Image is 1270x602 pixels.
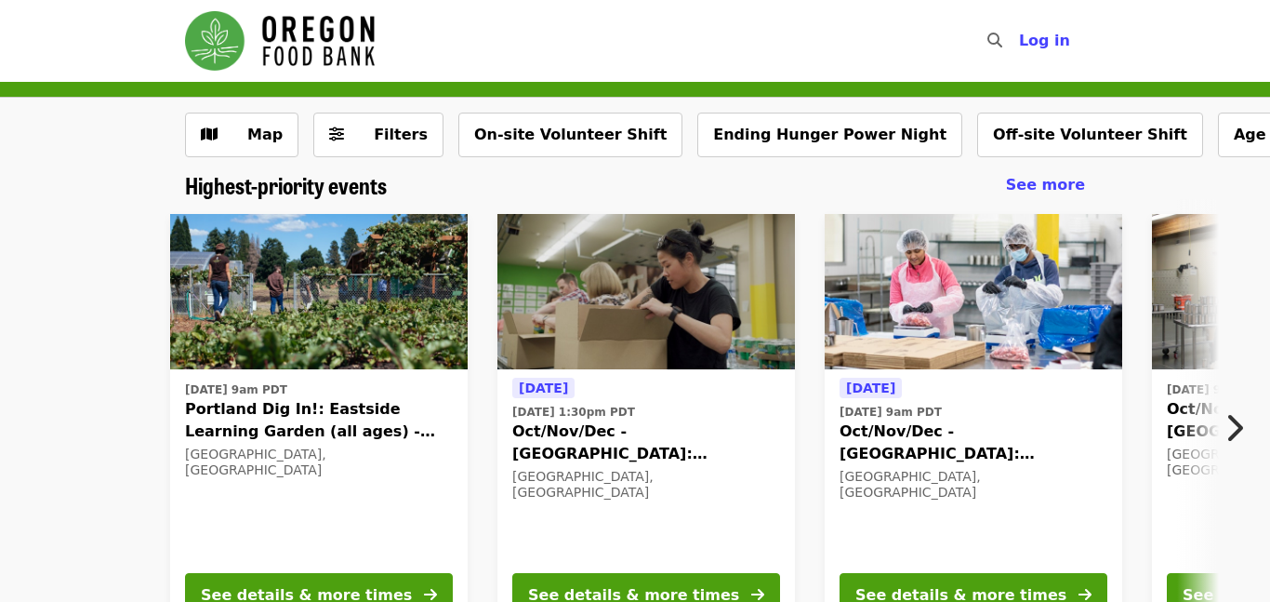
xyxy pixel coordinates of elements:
i: sliders-h icon [329,126,344,143]
img: Oct/Nov/Dec - Beaverton: Repack/Sort (age 10+) organized by Oregon Food Bank [825,214,1122,370]
span: Oct/Nov/Dec - [GEOGRAPHIC_DATA]: Repack/Sort (age [DEMOGRAPHIC_DATA]+) [840,421,1107,465]
span: Portland Dig In!: Eastside Learning Garden (all ages) - Aug/Sept/Oct [185,398,453,443]
i: map icon [201,126,218,143]
button: Ending Hunger Power Night [697,113,962,157]
time: [DATE] 9am PDT [185,381,287,398]
div: [GEOGRAPHIC_DATA], [GEOGRAPHIC_DATA] [512,469,780,501]
time: [DATE] 1:30pm PDT [512,404,635,421]
button: Log in [1004,22,1085,60]
img: Portland Dig In!: Eastside Learning Garden (all ages) - Aug/Sept/Oct organized by Oregon Food Bank [170,214,468,370]
button: Filters (0 selected) [313,113,443,157]
button: Off-site Volunteer Shift [977,113,1203,157]
span: Filters [374,126,428,143]
a: See more [1006,174,1085,196]
div: Highest-priority events [170,172,1100,199]
div: [GEOGRAPHIC_DATA], [GEOGRAPHIC_DATA] [840,469,1107,501]
span: Highest-priority events [185,168,387,201]
a: Highest-priority events [185,172,387,199]
span: Map [247,126,283,143]
time: [DATE] 9am PDT [840,404,942,421]
i: search icon [987,32,1002,49]
img: Oct/Nov/Dec - Portland: Repack/Sort (age 8+) organized by Oregon Food Bank [497,214,795,370]
span: See more [1006,176,1085,194]
span: [DATE] [519,381,568,395]
button: Show map view [185,113,298,157]
button: Next item [1209,402,1270,454]
i: chevron-right icon [1224,410,1243,446]
input: Search [1013,19,1028,63]
span: Oct/Nov/Dec - [GEOGRAPHIC_DATA]: Repack/Sort (age [DEMOGRAPHIC_DATA]+) [512,421,780,465]
time: [DATE] 9am PST [1167,381,1268,398]
span: Log in [1019,32,1070,49]
span: [DATE] [846,381,895,395]
div: [GEOGRAPHIC_DATA], [GEOGRAPHIC_DATA] [185,447,453,478]
button: On-site Volunteer Shift [458,113,682,157]
img: Oregon Food Bank - Home [185,11,375,71]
